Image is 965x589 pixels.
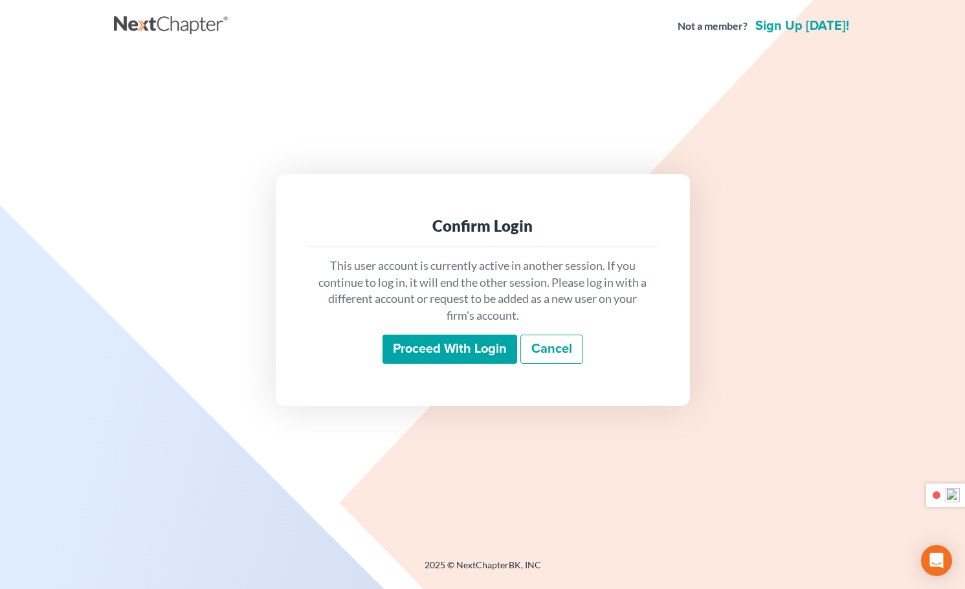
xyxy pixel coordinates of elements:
[317,216,649,236] div: Confirm Login
[753,19,852,32] a: Sign up [DATE]!
[921,545,952,576] div: Open Intercom Messenger
[678,19,748,34] strong: Not a member?
[317,258,649,324] p: This user account is currently active in another session. If you continue to log in, it will end ...
[114,559,852,582] div: 2025 © NextChapterBK, INC
[383,335,517,364] input: Proceed with login
[520,335,583,364] a: Cancel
